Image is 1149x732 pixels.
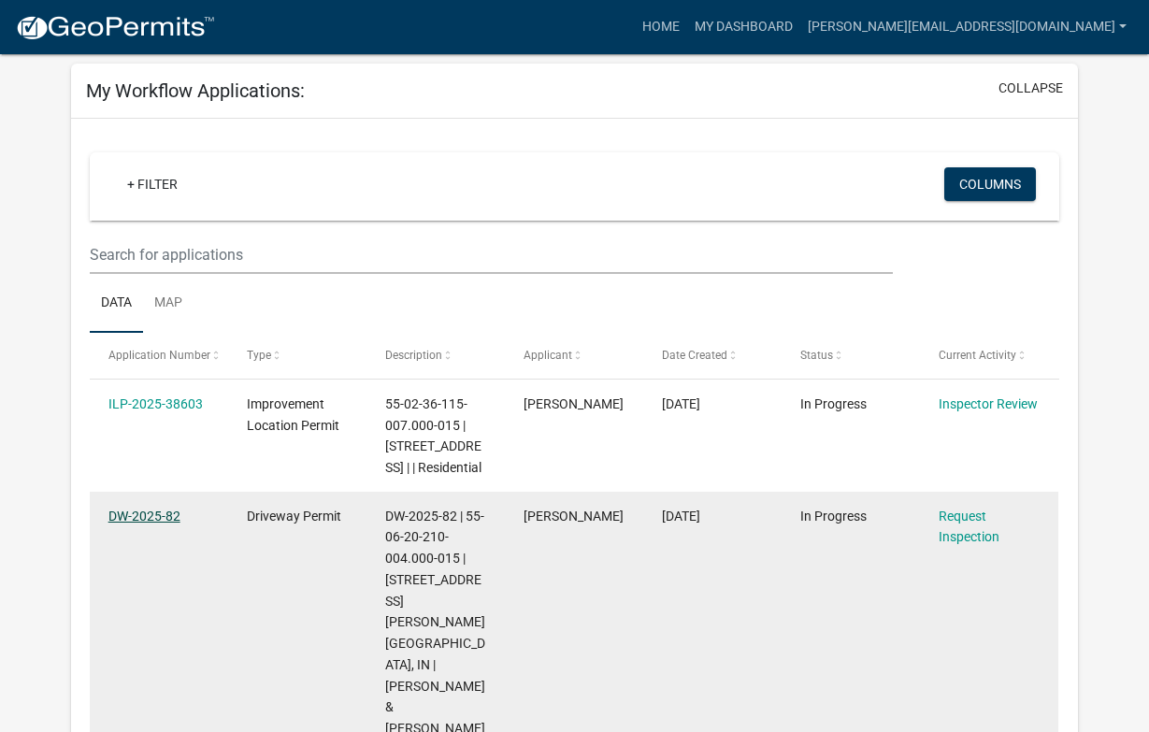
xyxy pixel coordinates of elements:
[662,349,727,362] span: Date Created
[800,9,1134,45] a: [PERSON_NAME][EMAIL_ADDRESS][DOMAIN_NAME]
[643,333,782,378] datatable-header-cell: Date Created
[662,396,700,411] span: 08/25/2025
[800,509,867,524] span: In Progress
[90,236,892,274] input: Search for applications
[108,396,203,411] a: ILP-2025-38603
[86,79,305,102] h5: My Workflow Applications:
[112,167,193,201] a: + Filter
[524,509,624,524] span: Amanda Brooks
[662,509,700,524] span: 02/10/2025
[920,333,1058,378] datatable-header-cell: Current Activity
[385,349,442,362] span: Description
[108,509,180,524] a: DW-2025-82
[366,333,505,378] datatable-header-cell: Description
[939,396,1038,411] a: Inspector Review
[944,167,1036,201] button: Columns
[505,333,643,378] datatable-header-cell: Applicant
[800,396,867,411] span: In Progress
[939,509,999,545] a: Request Inspection
[800,349,833,362] span: Status
[385,396,481,475] span: 55-02-36-115-007.000-015 | 8691 E LANDERSDALE RD | | Residential
[635,9,687,45] a: Home
[524,396,624,411] span: Amanda Brooks
[524,349,572,362] span: Applicant
[998,79,1063,98] button: collapse
[228,333,366,378] datatable-header-cell: Type
[90,274,143,334] a: Data
[687,9,800,45] a: My Dashboard
[247,396,339,433] span: Improvement Location Permit
[90,333,228,378] datatable-header-cell: Application Number
[247,349,271,362] span: Type
[939,349,1016,362] span: Current Activity
[782,333,920,378] datatable-header-cell: Status
[247,509,341,524] span: Driveway Permit
[108,349,210,362] span: Application Number
[143,274,194,334] a: Map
